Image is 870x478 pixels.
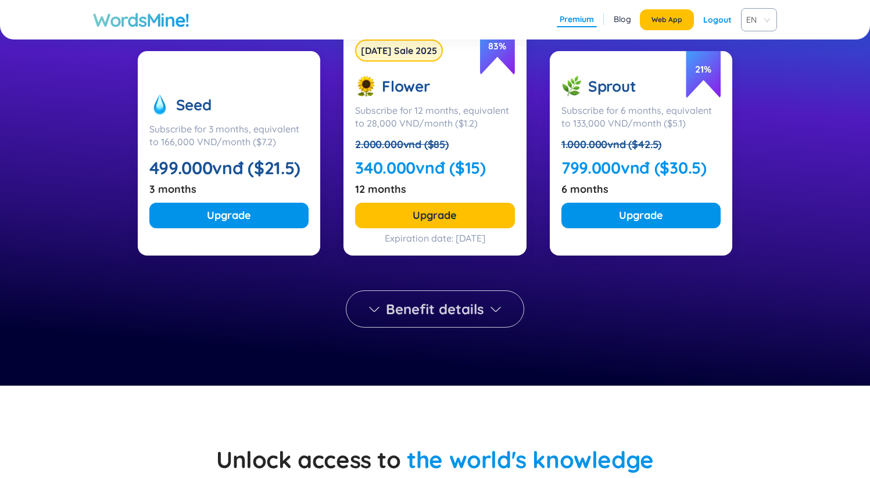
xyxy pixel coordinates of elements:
[703,9,732,30] div: Logout
[355,39,443,62] div: [DATE] Sale 2025
[561,183,721,196] div: 6 months
[355,104,515,130] div: Subscribe for 12 months, equivalent to 28,000 VND/month ($1.2)
[746,11,767,28] span: EN
[407,445,654,474] span: the world's knowledge
[413,207,457,224] span: Upgrade
[561,76,721,97] div: Sprout
[355,136,515,153] div: 2.000.000vnd ($85)
[149,94,170,116] img: seed
[640,9,694,30] button: Web App
[561,136,721,153] div: 1.000.000vnd ($42.5)
[561,104,721,130] div: Subscribe for 6 months, equivalent to 133,000 VND/month ($5.1)
[355,64,515,97] div: Flower
[619,207,663,224] span: Upgrade
[355,183,515,196] div: 12 months
[560,13,594,25] a: Premium
[93,8,189,31] a: WordsMine!
[346,290,524,328] button: Benefit details
[614,13,631,25] a: Blog
[355,76,376,97] img: flower
[386,300,484,318] span: Benefit details
[651,15,682,24] span: Web App
[355,203,515,228] button: Upgrade
[149,155,309,181] div: 499.000vnđ ($21.5)
[385,235,485,238] div: Expiration date: [DATE]
[561,203,721,228] button: Upgrade
[355,155,515,181] div: 340.000vnđ ($15)
[480,22,515,76] span: 83 %
[207,207,251,224] span: Upgrade
[149,203,309,228] button: Upgrade
[149,183,309,196] div: 3 months
[149,123,309,148] div: Subscribe for 3 months, equivalent to 166,000 VND/month ($7.2)
[686,45,721,99] span: 21 %
[561,76,582,97] img: sprout
[561,155,721,181] div: 799.000vnđ ($30.5)
[149,94,309,116] div: Seed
